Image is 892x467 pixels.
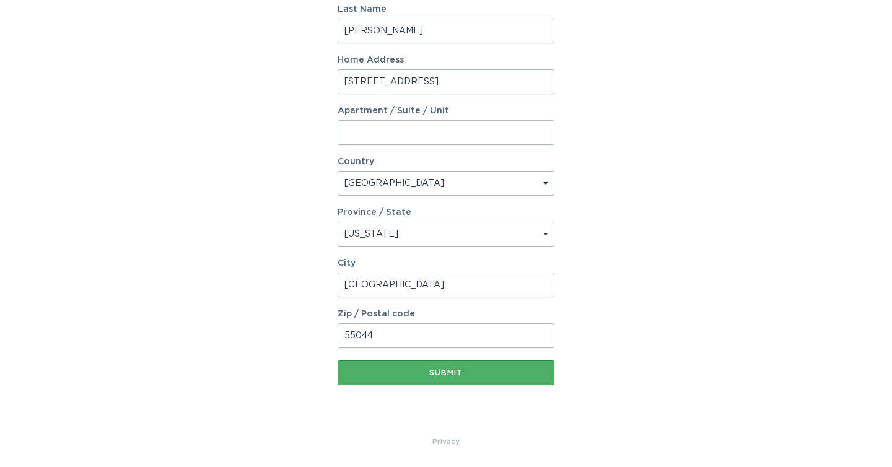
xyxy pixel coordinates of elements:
div: Submit [344,369,548,377]
button: Submit [338,360,554,385]
label: Country [338,157,374,166]
label: Last Name [338,5,554,14]
label: Apartment / Suite / Unit [338,107,554,115]
label: Province / State [338,208,411,217]
label: Home Address [338,56,554,64]
label: Zip / Postal code [338,310,554,318]
label: City [338,259,554,268]
a: Privacy Policy & Terms of Use [432,435,460,448]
